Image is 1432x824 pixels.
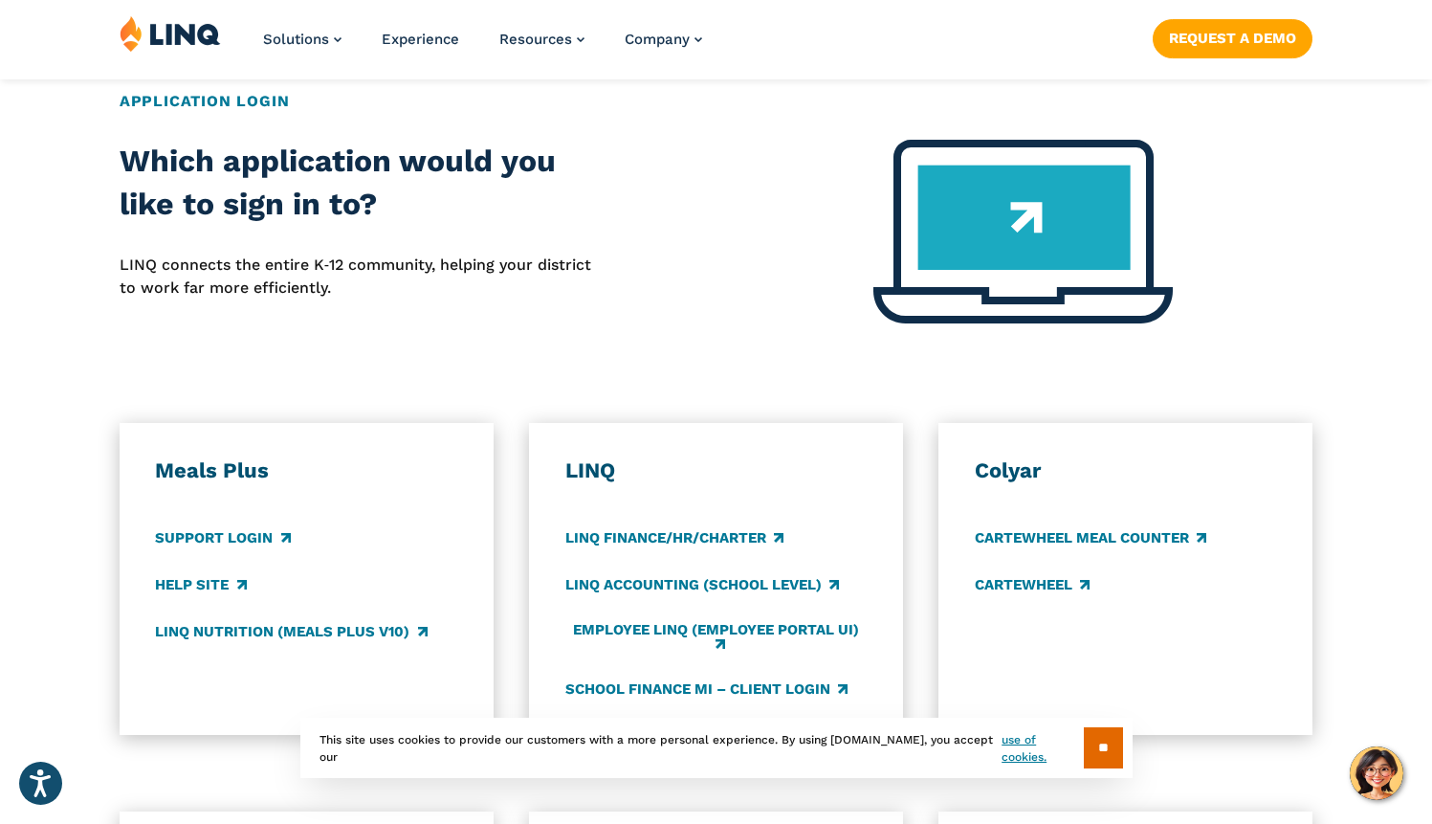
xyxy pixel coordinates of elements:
nav: Primary Navigation [263,15,702,78]
div: This site uses cookies to provide our customers with a more personal experience. By using [DOMAIN... [300,718,1133,778]
h2: Which application would you like to sign in to? [120,140,596,227]
a: Resources [499,31,584,48]
a: LINQ Finance/HR/Charter [565,527,783,548]
a: Support Login [155,527,290,548]
span: Resources [499,31,572,48]
h3: Colyar [975,457,1277,484]
a: use of cookies. [1002,731,1083,766]
a: Solutions [263,31,341,48]
img: LINQ | K‑12 Software [120,15,221,52]
h3: Meals Plus [155,457,457,484]
a: CARTEWHEEL [975,574,1090,595]
a: Employee LINQ (Employee Portal UI) [565,621,868,653]
a: LINQ Accounting (school level) [565,574,839,595]
button: Hello, have a question? Let’s chat. [1350,746,1403,800]
a: School Finance MI – Client Login [565,679,848,700]
a: Company [625,31,702,48]
a: Help Site [155,574,246,595]
h2: Application Login [120,90,1312,113]
span: Company [625,31,690,48]
a: LINQ Nutrition (Meals Plus v10) [155,621,427,642]
h3: LINQ [565,457,868,484]
a: CARTEWHEEL Meal Counter [975,527,1206,548]
nav: Button Navigation [1153,15,1312,57]
a: Request a Demo [1153,19,1312,57]
a: Experience [382,31,459,48]
span: Solutions [263,31,329,48]
p: LINQ connects the entire K‑12 community, helping your district to work far more efficiently. [120,254,596,301]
